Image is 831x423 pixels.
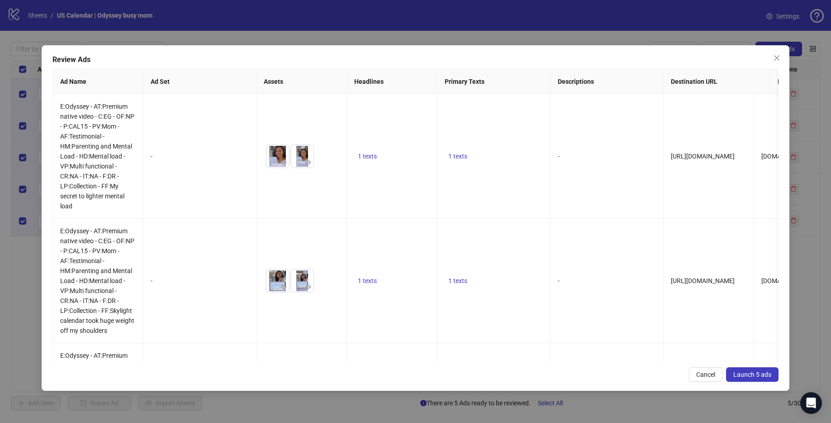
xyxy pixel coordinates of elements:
button: Cancel [689,367,722,382]
span: E:Odyssey - AT:Premium native video - C:EG - OF:NP - P:CAL15 - PV:Mom - AF:Testimonial - HM:Paren... [60,103,134,210]
span: 1 texts [358,277,377,284]
span: Launch 5 ads [733,371,771,378]
button: 1 texts [354,151,380,162]
span: E:Odyssey - AT:Premium native video - C:EG - OF:NP - P:CAL15 - PV:Mom - AF:Testimonial - HM:Paren... [60,227,134,334]
button: Preview [303,157,313,168]
th: Descriptions [551,69,664,94]
span: eye [305,159,311,165]
th: Ad Name [53,69,143,94]
span: [URL][DOMAIN_NAME] [671,277,735,284]
div: Open Intercom Messenger [800,392,822,414]
button: 1 texts [445,275,471,286]
button: 1 texts [354,275,380,286]
span: eye [280,284,287,290]
span: [URL][DOMAIN_NAME] [671,153,735,160]
span: eye [305,284,311,290]
button: Preview [278,157,289,168]
span: eye [280,159,287,165]
button: Preview [303,281,313,292]
div: - [151,151,249,161]
th: Headlines [347,69,437,94]
button: Close [769,51,784,65]
th: Assets [256,69,347,94]
button: Preview [278,281,289,292]
th: Destination URL [664,69,770,94]
img: Asset 2 [291,145,313,168]
span: 1 texts [448,153,467,160]
img: Asset 1 [266,269,289,292]
span: Cancel [696,371,715,378]
span: [DOMAIN_NAME] [761,277,810,284]
div: - [151,276,249,286]
span: close [773,54,780,62]
button: 1 texts [445,151,471,162]
span: - [558,277,560,284]
div: Review Ads [52,54,779,65]
span: [DOMAIN_NAME] [761,153,810,160]
span: 1 texts [358,153,377,160]
img: Asset 2 [291,269,313,292]
th: Primary Texts [437,69,551,94]
span: - [558,153,560,160]
th: Ad Set [143,69,256,94]
span: 1 texts [448,277,467,284]
img: Asset 1 [266,145,289,168]
button: Launch 5 ads [726,367,779,382]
